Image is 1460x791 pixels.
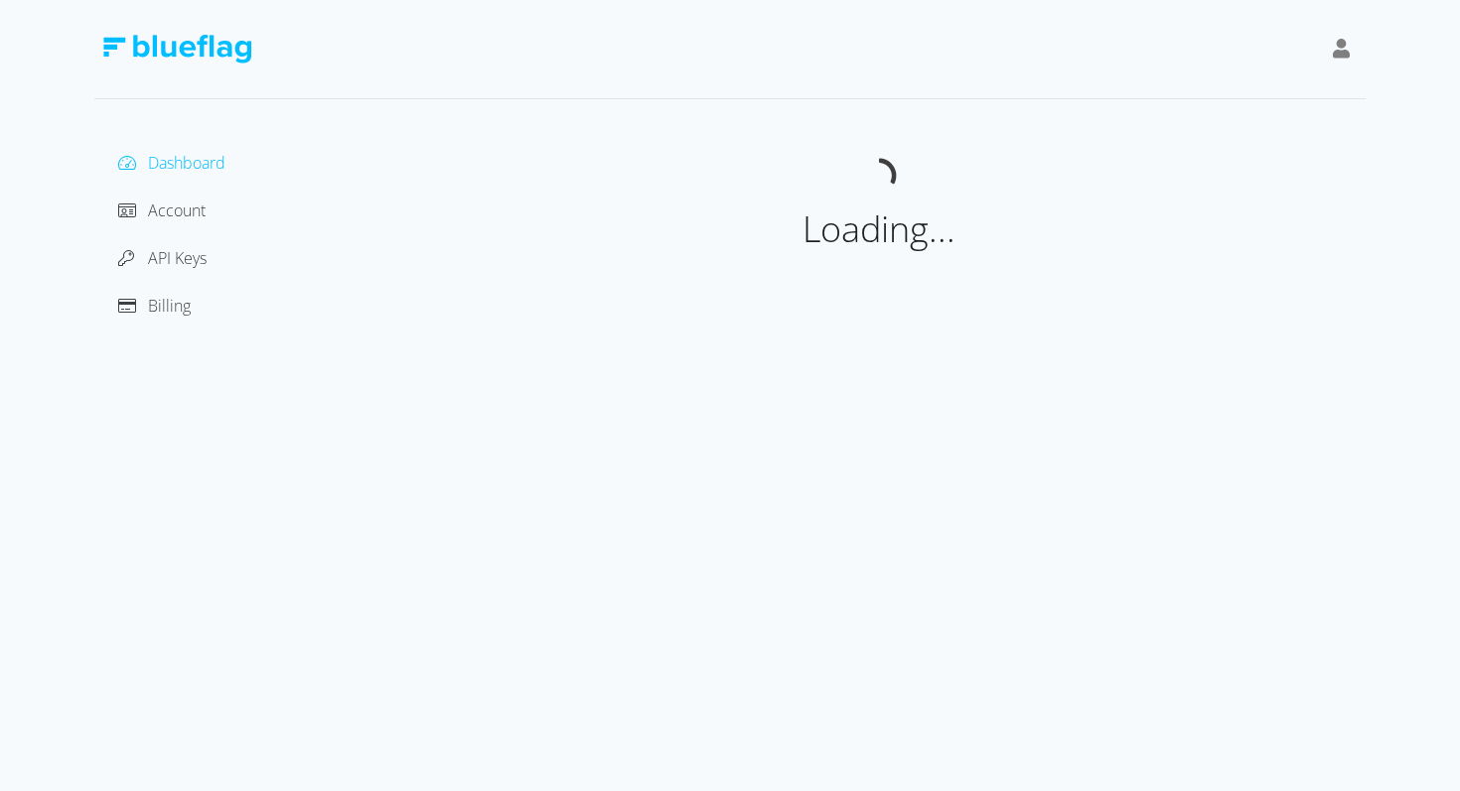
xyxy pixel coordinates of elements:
span: Loading... [803,204,955,253]
a: API Keys [118,247,207,269]
img: Blue Flag Logo [102,35,251,64]
a: Billing [118,295,191,317]
a: Account [118,199,206,221]
span: Dashboard [148,152,225,174]
span: Billing [148,295,191,317]
span: Account [148,199,206,221]
span: API Keys [148,247,207,269]
a: Dashboard [118,152,225,174]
